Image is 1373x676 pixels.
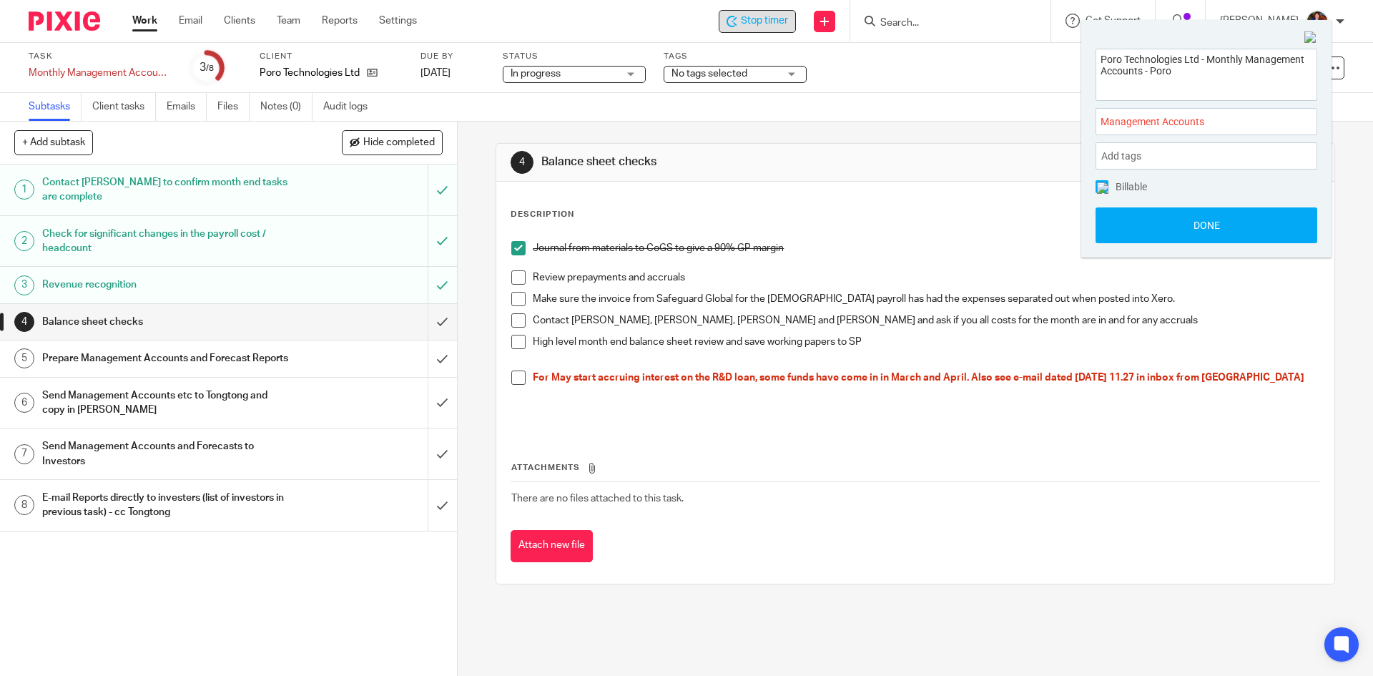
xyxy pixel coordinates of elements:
div: 1 [14,180,34,200]
span: Billable [1116,182,1147,192]
a: Client tasks [92,93,156,121]
div: Monthly Management Accounts - Poro [29,66,172,80]
div: 2 [14,231,34,251]
img: Pixie [29,11,100,31]
p: Make sure the invoice from Safeguard Global for the [DEMOGRAPHIC_DATA] payroll has had the expens... [533,292,1319,306]
p: High level month end balance sheet review and save working papers to SP [533,335,1319,349]
span: No tags selected [671,69,747,79]
span: Add tags [1101,145,1148,167]
a: Team [277,14,300,28]
small: /8 [206,64,214,72]
img: checked.png [1097,182,1108,194]
span: In progress [511,69,561,79]
a: Reports [322,14,358,28]
a: Settings [379,14,417,28]
h1: Balance sheet checks [42,311,290,333]
label: Tags [664,51,807,62]
h1: E-mail Reports directly to investers (list of investors in previous task) - cc Tongtong [42,487,290,524]
div: 7 [14,444,34,464]
a: Audit logs [323,93,378,121]
span: Stop timer [741,14,788,29]
div: Poro Technologies Ltd - Monthly Management Accounts - Poro [719,10,796,33]
input: Search [879,17,1008,30]
label: Task [29,51,172,62]
h1: Revenue recognition [42,274,290,295]
button: Done [1096,207,1317,243]
a: Clients [224,14,255,28]
label: Status [503,51,646,62]
p: Journal from materials to CoGS to give a 90% GP margin [533,241,1319,255]
h1: Prepare Management Accounts and Forecast Reports [42,348,290,369]
div: 4 [511,151,533,174]
a: Emails [167,93,207,121]
h1: Balance sheet checks [541,155,946,170]
button: + Add subtask [14,130,93,155]
span: There are no files attached to this task. [511,494,684,504]
label: Due by [420,51,485,62]
h1: Check for significant changes in the payroll cost / headcount [42,223,290,260]
div: 3 [200,59,214,76]
span: Attachments [511,464,580,471]
div: 4 [14,312,34,332]
p: [PERSON_NAME] [1220,14,1299,28]
div: 6 [14,393,34,413]
p: Poro Technologies Ltd [260,66,360,80]
a: Notes (0) [260,93,313,121]
button: Hide completed [342,130,443,155]
span: Get Support [1086,16,1141,26]
span: Management Accounts [1101,114,1281,129]
span: [DATE] [420,68,451,78]
span: For May start accruing interest on the R&D loan, some funds have come in in March and April. Also... [533,373,1304,383]
img: Close [1304,31,1317,44]
p: Description [511,209,574,220]
h1: Send Management Accounts and Forecasts to Investors [42,436,290,472]
span: Hide completed [363,137,435,149]
a: Work [132,14,157,28]
div: 8 [14,495,34,515]
h1: Send Management Accounts etc to Tongtong and copy in [PERSON_NAME] [42,385,290,421]
label: Client [260,51,403,62]
textarea: Poro Technologies Ltd - Monthly Management Accounts - Poro [1096,49,1317,96]
img: Nicole.jpeg [1306,10,1329,33]
h1: Contact [PERSON_NAME] to confirm month end tasks are complete [42,172,290,208]
a: Files [217,93,250,121]
a: Subtasks [29,93,82,121]
div: 5 [14,348,34,368]
p: Review prepayments and accruals [533,270,1319,285]
div: 3 [14,275,34,295]
p: Contact [PERSON_NAME], [PERSON_NAME], [PERSON_NAME] and [PERSON_NAME] and ask if you all costs fo... [533,313,1319,328]
button: Attach new file [511,530,593,562]
a: Email [179,14,202,28]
